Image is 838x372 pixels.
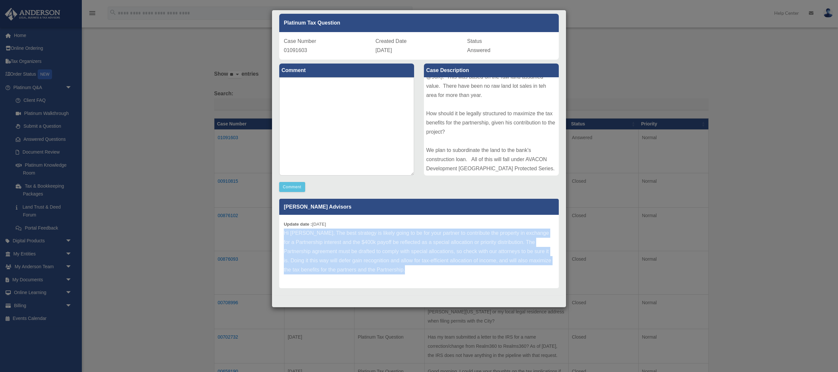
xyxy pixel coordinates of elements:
p: [PERSON_NAME] Advisors [279,199,559,215]
b: Update date : [284,222,312,227]
p: Hi [PERSON_NAME], The best strategy is likely going to be for your partner to contribute the prop... [284,229,554,274]
span: Status [467,38,482,44]
span: [DATE] [375,47,392,53]
span: Answered [467,47,490,53]
span: Case Number [284,38,316,44]
span: Created Date [375,38,407,44]
div: What is the best strategy for my business partner in our real estate development company Avacon D... [424,77,559,176]
div: Platinum Tax Question [279,14,559,32]
label: Comment [279,64,414,77]
button: Comment [279,182,305,192]
small: [DATE] [284,222,326,227]
span: 01091603 [284,47,307,53]
label: Case Description [424,64,559,77]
